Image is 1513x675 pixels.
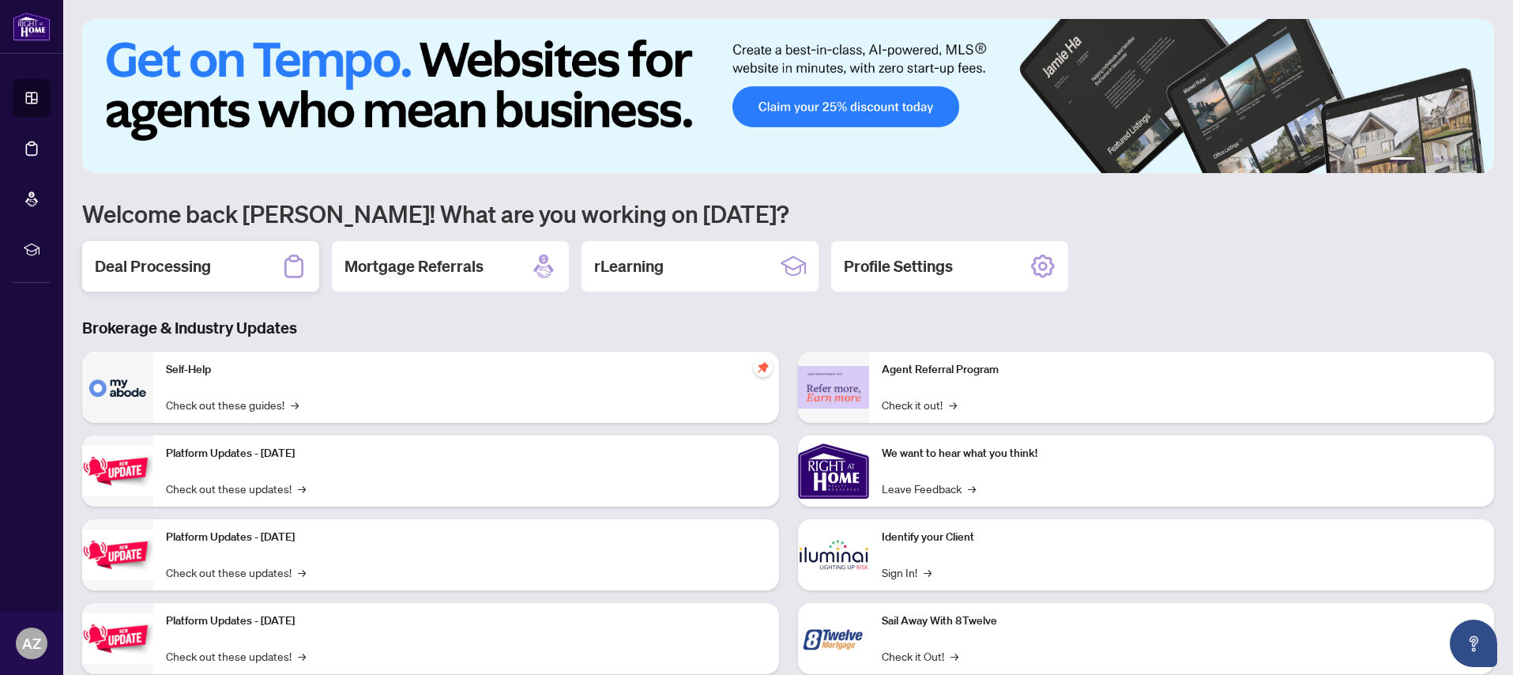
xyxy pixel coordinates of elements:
h2: Mortgage Referrals [344,255,484,277]
img: Slide 0 [82,19,1494,173]
p: Platform Updates - [DATE] [166,445,766,462]
button: 4 [1447,157,1453,164]
img: Sail Away With 8Twelve [798,603,869,674]
p: Sail Away With 8Twelve [882,613,1482,630]
span: pushpin [754,358,773,377]
h2: rLearning [594,255,664,277]
h1: Welcome back [PERSON_NAME]! What are you working on [DATE]? [82,198,1494,228]
span: → [298,647,306,665]
a: Leave Feedback→ [882,480,976,497]
h3: Brokerage & Industry Updates [82,317,1494,339]
a: Check out these guides!→ [166,396,299,413]
p: Agent Referral Program [882,361,1482,379]
button: 6 [1472,157,1478,164]
button: 3 [1434,157,1440,164]
p: Identify your Client [882,529,1482,546]
button: 1 [1390,157,1415,164]
a: Sign In!→ [882,564,932,581]
span: AZ [22,632,41,654]
a: Check out these updates!→ [166,480,306,497]
img: We want to hear what you think! [798,436,869,507]
a: Check out these updates!→ [166,564,306,581]
a: Check it Out!→ [882,647,958,665]
h2: Deal Processing [95,255,211,277]
span: → [298,564,306,581]
p: Platform Updates - [DATE] [166,529,766,546]
p: Self-Help [166,361,766,379]
img: Self-Help [82,352,153,423]
a: Check it out!→ [882,396,957,413]
img: Platform Updates - June 23, 2025 [82,613,153,663]
img: Platform Updates - July 21, 2025 [82,446,153,496]
span: → [298,480,306,497]
span: → [968,480,976,497]
span: → [949,396,957,413]
button: 5 [1459,157,1466,164]
h2: Profile Settings [844,255,953,277]
span: → [291,396,299,413]
img: Platform Updates - July 8, 2025 [82,530,153,579]
span: → [924,564,932,581]
span: → [950,647,958,665]
p: We want to hear what you think! [882,445,1482,462]
button: 2 [1421,157,1428,164]
p: Platform Updates - [DATE] [166,613,766,630]
img: Identify your Client [798,519,869,590]
img: Agent Referral Program [798,366,869,409]
a: Check out these updates!→ [166,647,306,665]
img: logo [13,12,51,41]
button: Open asap [1450,620,1497,667]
